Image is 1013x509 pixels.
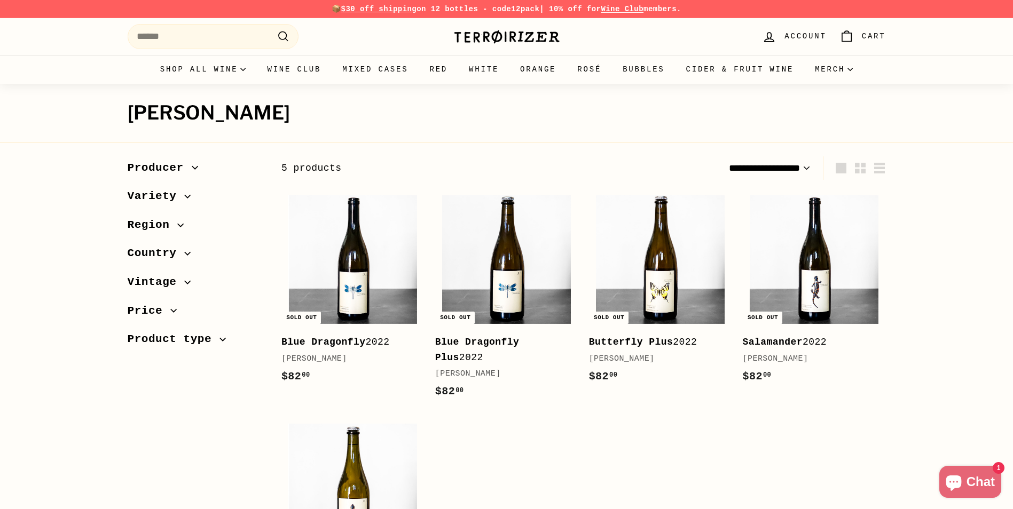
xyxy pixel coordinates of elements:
span: $30 off shipping [341,5,417,13]
span: Region [128,216,178,234]
span: Price [128,302,171,320]
div: [PERSON_NAME] [435,368,568,380]
div: 2022 [589,335,721,350]
sup: 00 [302,371,310,379]
sup: 00 [456,387,464,394]
b: Butterfly Plus [589,337,673,347]
div: [PERSON_NAME] [281,353,414,365]
h1: [PERSON_NAME] [128,102,886,124]
a: Account [756,21,833,52]
div: Sold out [282,312,321,324]
summary: Shop all wine [150,55,257,84]
a: Wine Club [601,5,643,13]
span: Producer [128,159,192,177]
button: Product type [128,328,264,356]
button: Region [128,213,264,242]
div: [PERSON_NAME] [589,353,721,365]
span: $82 [589,370,618,383]
span: Variety [128,187,185,205]
button: Country [128,242,264,271]
p: 📦 on 12 bottles - code | 10% off for members. [128,3,886,15]
a: Red [419,55,458,84]
a: Sold out Blue Dragonfly2022[PERSON_NAME] [281,188,425,395]
span: Product type [128,330,220,348]
a: Orange [509,55,567,84]
a: Sold out Butterfly Plus2022[PERSON_NAME] [589,188,732,395]
span: $82 [435,385,464,397]
div: [PERSON_NAME] [743,353,875,365]
a: Cider & Fruit Wine [676,55,805,84]
span: Account [784,30,826,42]
button: Variety [128,185,264,213]
div: 5 products [281,161,584,176]
div: 2022 [435,335,568,365]
button: Vintage [128,271,264,299]
div: Sold out [590,312,629,324]
div: 2022 [743,335,875,350]
button: Price [128,299,264,328]
span: Cart [862,30,886,42]
span: Vintage [128,273,185,291]
div: Sold out [743,312,782,324]
div: 2022 [281,335,414,350]
strong: 12pack [511,5,539,13]
a: White [458,55,509,84]
sup: 00 [763,371,771,379]
span: $82 [281,370,310,383]
span: $82 [743,370,772,383]
inbox-online-store-chat: Shopify online store chat [936,466,1004,500]
a: Sold out Blue Dragonfly Plus2022[PERSON_NAME] [435,188,578,411]
div: Primary [106,55,907,84]
a: Rosé [567,55,612,84]
b: Blue Dragonfly [281,337,366,347]
a: Cart [833,21,892,52]
a: Wine Club [256,55,332,84]
div: Sold out [436,312,475,324]
b: Blue Dragonfly Plus [435,337,520,363]
sup: 00 [609,371,617,379]
a: Bubbles [612,55,675,84]
span: Country [128,244,185,263]
b: Salamander [743,337,803,347]
a: Sold out Salamander2022[PERSON_NAME] [743,188,886,395]
a: Mixed Cases [332,55,419,84]
summary: Merch [804,55,863,84]
button: Producer [128,156,264,185]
